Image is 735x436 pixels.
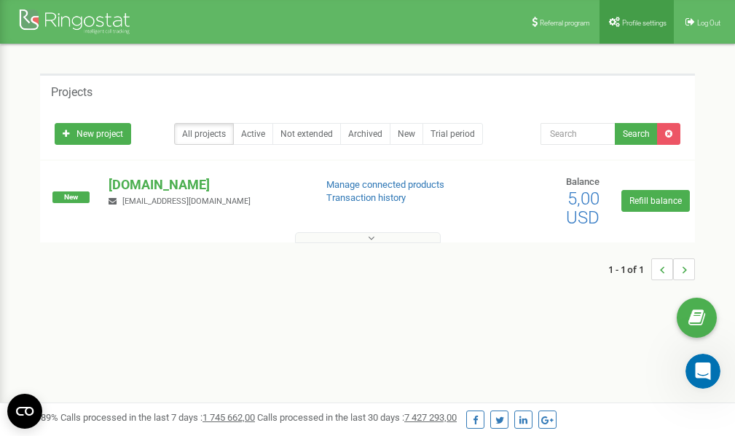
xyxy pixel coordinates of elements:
span: 5,00 USD [566,189,600,228]
a: Refill balance [621,190,690,212]
span: Calls processed in the last 30 days : [257,412,457,423]
a: New project [55,123,131,145]
a: Active [233,123,273,145]
a: Trial period [422,123,483,145]
u: 1 745 662,00 [203,412,255,423]
a: Manage connected products [326,179,444,190]
u: 7 427 293,00 [404,412,457,423]
span: Profile settings [622,19,667,27]
a: All projects [174,123,234,145]
span: Balance [566,176,600,187]
span: Log Out [697,19,720,27]
a: New [390,123,423,145]
button: Open CMP widget [7,394,42,429]
a: Archived [340,123,390,145]
nav: ... [608,244,695,295]
input: Search [541,123,616,145]
span: New [52,191,90,203]
a: Transaction history [326,192,406,203]
p: [DOMAIN_NAME] [109,175,302,194]
span: [EMAIL_ADDRESS][DOMAIN_NAME] [122,197,251,206]
button: Search [615,123,658,145]
span: Calls processed in the last 7 days : [60,412,255,423]
span: 1 - 1 of 1 [608,258,651,280]
h5: Projects [51,86,93,99]
a: Not extended [272,123,341,145]
iframe: Intercom live chat [685,354,720,389]
span: Referral program [540,19,590,27]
